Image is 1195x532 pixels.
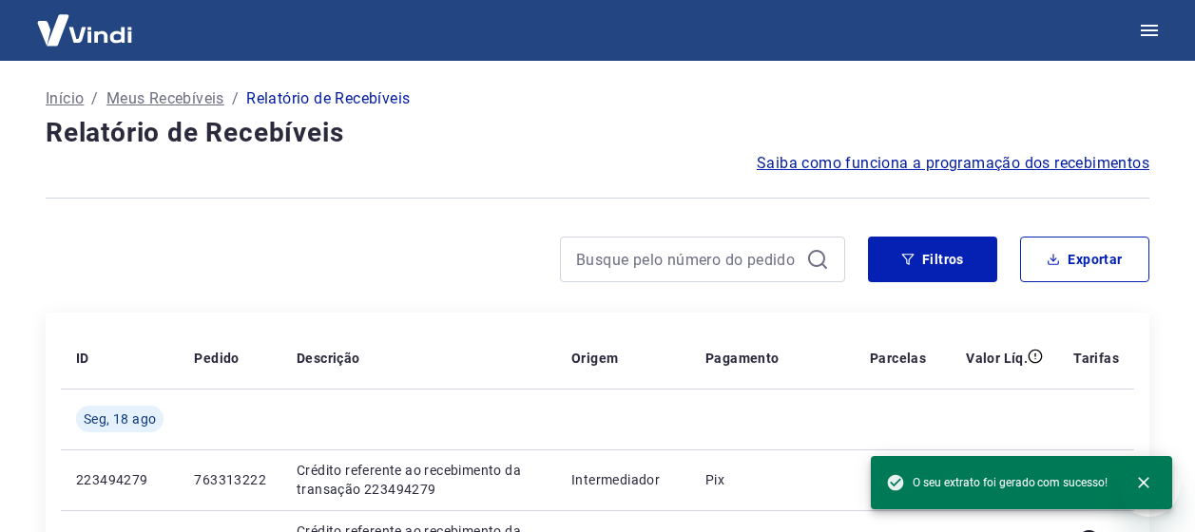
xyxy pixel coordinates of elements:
p: Pagamento [705,349,780,368]
p: Crédito referente ao recebimento da transação 223494279 [297,461,541,499]
p: ID [76,349,89,368]
input: Busque pelo número do pedido [576,245,799,274]
p: / [91,87,98,110]
p: Relatório de Recebíveis [246,87,410,110]
p: Descrição [297,349,360,368]
p: 1/1 [870,470,926,489]
button: Filtros [868,237,997,282]
p: Tarifas [1073,349,1119,368]
img: Vindi [23,1,146,59]
p: Pedido [194,349,239,368]
iframe: Botão para abrir a janela de mensagens [1119,456,1180,517]
a: Saiba como funciona a programação dos recebimentos [757,152,1149,175]
p: Origem [571,349,618,368]
button: Exportar [1020,237,1149,282]
p: Valor Líq. [966,349,1028,368]
p: Intermediador [571,470,675,489]
h4: Relatório de Recebíveis [46,114,1149,152]
p: Pix [705,470,839,489]
a: Meus Recebíveis [106,87,224,110]
p: 763313222 [194,470,266,489]
p: Parcelas [870,349,926,368]
a: Início [46,87,84,110]
p: 223494279 [76,470,164,489]
span: Seg, 18 ago [84,409,156,428]
p: / [232,87,239,110]
span: O seu extrato foi gerado com sucesso! [886,473,1108,492]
